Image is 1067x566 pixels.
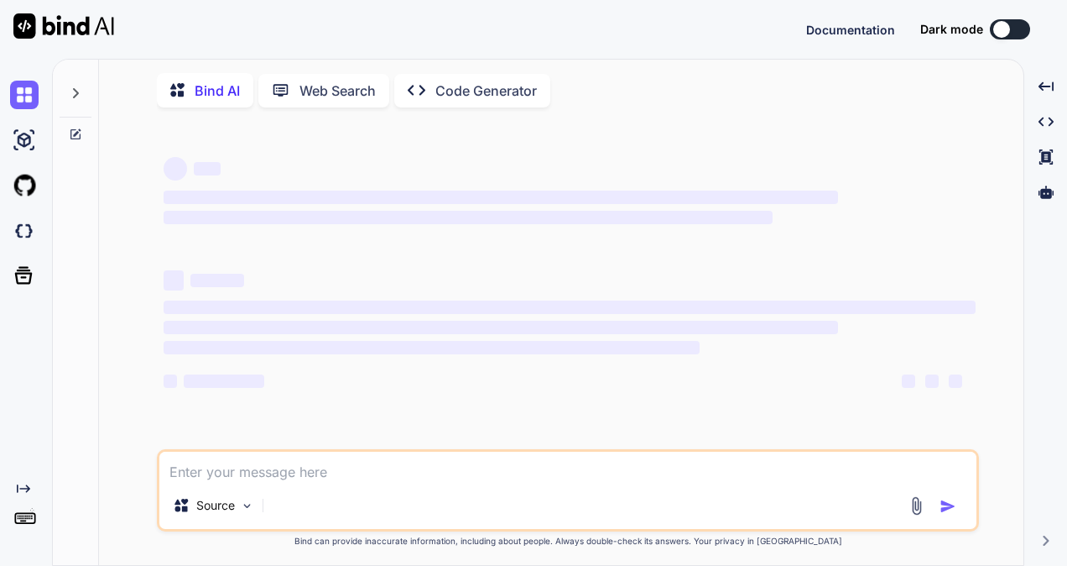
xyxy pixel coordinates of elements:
[164,375,177,388] span: ‌
[10,126,39,155] img: ai-studio
[435,81,537,101] p: Code Generator
[806,21,895,39] button: Documentation
[806,23,895,37] span: Documentation
[902,375,915,388] span: ‌
[920,21,983,38] span: Dark mode
[164,321,837,334] span: ‌
[157,535,979,548] p: Bind can provide inaccurate information, including about people. Always double-check its answers....
[164,211,773,224] span: ‌
[195,81,240,101] p: Bind AI
[164,157,187,181] span: ‌
[10,171,39,200] img: githubLight
[10,81,39,109] img: chat
[907,496,926,516] img: attachment
[184,375,264,388] span: ‌
[164,301,976,314] span: ‌
[164,270,184,291] span: ‌
[13,13,114,39] img: Bind AI
[10,217,39,245] img: darkCloudIdeIcon
[196,497,235,514] p: Source
[164,341,700,354] span: ‌
[949,375,962,388] span: ‌
[164,191,837,204] span: ‌
[190,274,244,287] span: ‌
[194,162,221,176] span: ‌
[939,498,956,515] img: icon
[925,375,939,388] span: ‌
[299,81,376,101] p: Web Search
[240,499,254,513] img: Pick Models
